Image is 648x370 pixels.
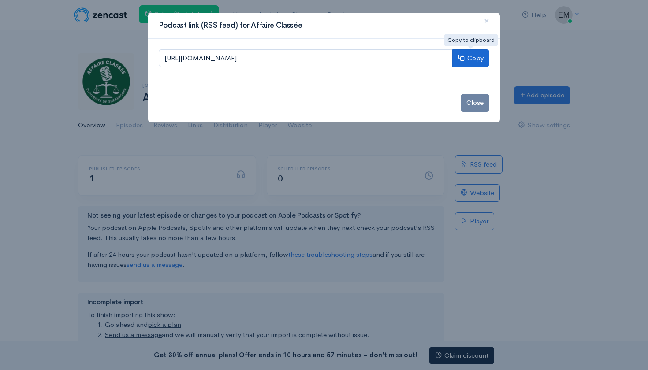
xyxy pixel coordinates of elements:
button: Close [461,94,489,112]
span: × [484,15,489,27]
div: Copy to clipboard [444,34,498,46]
button: Close [473,9,500,33]
button: Copy [452,49,489,67]
h3: Podcast link (RSS feed) for Affaire Classée [159,20,302,31]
